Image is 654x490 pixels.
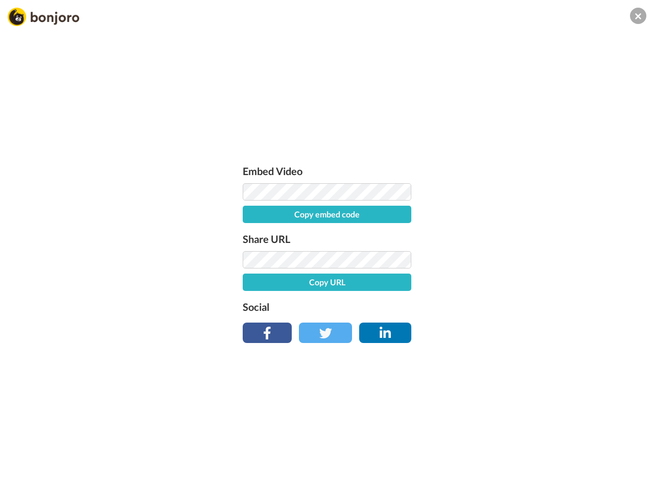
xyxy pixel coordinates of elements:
[243,163,411,179] label: Embed Video
[243,274,411,291] button: Copy URL
[8,8,79,26] img: Bonjoro Logo
[243,299,411,315] label: Social
[243,231,411,247] label: Share URL
[243,206,411,223] button: Copy embed code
